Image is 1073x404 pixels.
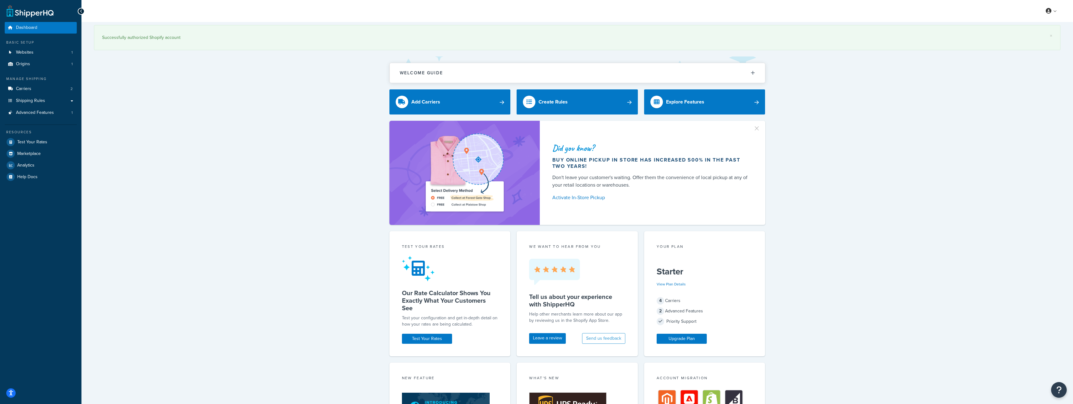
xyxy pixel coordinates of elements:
[411,98,440,106] div: Add Carriers
[657,317,753,326] div: Priority Support
[5,136,77,148] a: Test Your Rates
[402,315,498,327] div: Test your configuration and get in-depth detail on how your rates are being calculated.
[16,61,30,67] span: Origins
[402,334,452,344] a: Test Your Rates
[402,375,498,382] div: New Feature
[5,95,77,107] a: Shipping Rules
[16,86,31,92] span: Carriers
[666,98,704,106] div: Explore Features
[5,47,77,58] a: Websites1
[17,151,41,157] span: Marketplace
[5,40,77,45] div: Basic Setup
[644,89,765,114] a: Explore Features
[5,76,77,82] div: Manage Shipping
[529,311,625,324] p: Help other merchants learn more about our app by reviewing us in the Shopify App Store.
[529,333,566,344] a: Leave a review
[5,148,77,159] a: Marketplace
[5,107,77,119] a: Advanced Features1
[657,375,753,382] div: Account Migration
[389,89,511,114] a: Add Carriers
[529,375,625,382] div: What's New
[539,98,568,106] div: Create Rules
[1051,382,1067,398] button: Open Resource Center
[657,296,753,305] div: Carriers
[17,140,47,145] span: Test Your Rates
[582,333,625,344] button: Send us feedback
[17,163,34,168] span: Analytics
[5,171,77,183] a: Help Docs
[5,58,77,70] li: Origins
[517,89,638,114] a: Create Rules
[16,25,37,30] span: Dashboard
[400,71,443,75] h2: Welcome Guide
[390,63,765,83] button: Welcome Guide
[657,334,707,344] a: Upgrade Plan
[17,174,38,180] span: Help Docs
[5,22,77,34] a: Dashboard
[5,83,77,95] li: Carriers
[552,144,750,152] div: Did you know?
[1050,33,1052,38] a: ×
[5,160,77,171] a: Analytics
[16,50,34,55] span: Websites
[408,130,521,215] img: ad-shirt-map-b0359fc47e01cab431d101c4b569394f6a03f54285957d908178d52f29eb9668.png
[71,110,73,115] span: 1
[657,307,753,316] div: Advanced Features
[529,293,625,308] h5: Tell us about your experience with ShipperHQ
[71,50,73,55] span: 1
[5,58,77,70] a: Origins1
[552,174,750,189] div: Don't leave your customer's waiting. Offer them the convenience of local pickup at any of your re...
[657,244,753,251] div: Your Plan
[657,267,753,277] h5: Starter
[529,244,625,249] p: we want to hear from you
[552,193,750,202] a: Activate In-Store Pickup
[657,297,664,305] span: 4
[71,61,73,67] span: 1
[16,98,45,104] span: Shipping Rules
[102,33,1052,42] div: Successfully authorized Shopify account
[5,83,77,95] a: Carriers2
[70,86,73,92] span: 2
[5,107,77,119] li: Advanced Features
[657,281,686,287] a: View Plan Details
[657,307,664,315] span: 2
[402,244,498,251] div: Test your rates
[16,110,54,115] span: Advanced Features
[552,157,750,169] div: Buy online pickup in store has increased 500% in the past two years!
[5,47,77,58] li: Websites
[5,130,77,135] div: Resources
[402,289,498,312] h5: Our Rate Calculator Shows You Exactly What Your Customers See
